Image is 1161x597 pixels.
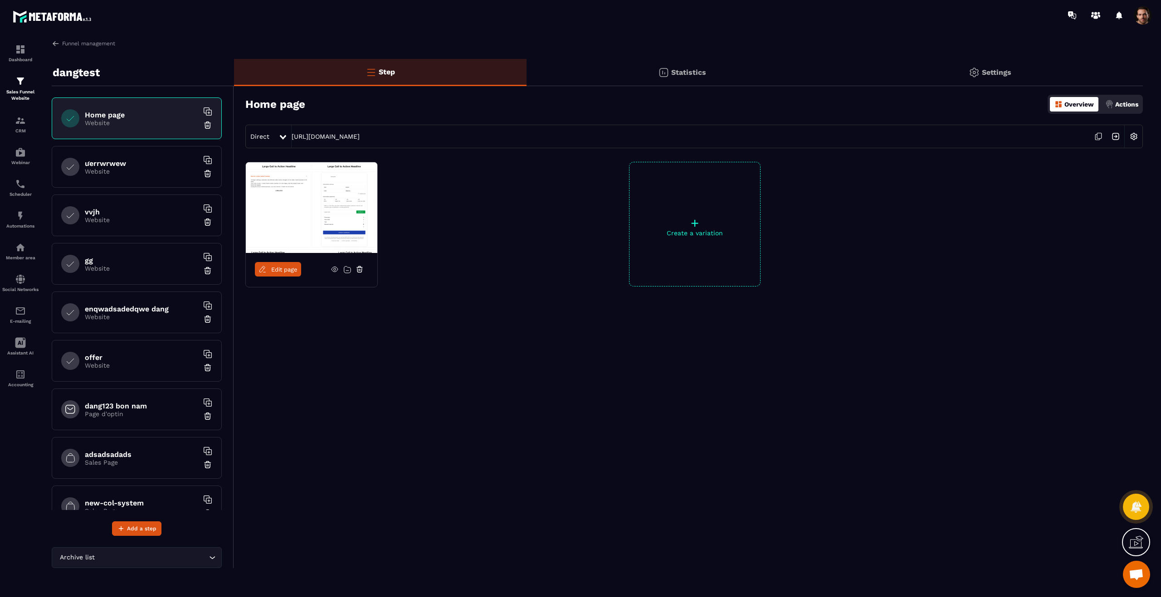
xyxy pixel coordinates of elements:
[85,353,198,362] h6: offer
[2,267,39,299] a: social-networksocial-networkSocial Networks
[85,402,198,410] h6: dang123 bon nam
[85,305,198,313] h6: enqwadsadedqwe dang
[15,242,26,253] img: automations
[2,140,39,172] a: automationsautomationsWebinar
[53,63,100,82] p: dangtest
[15,147,26,158] img: automations
[292,133,360,140] a: [URL][DOMAIN_NAME]
[671,68,706,77] p: Statistics
[2,362,39,394] a: accountantaccountantAccounting
[85,450,198,459] h6: adsadsadads
[52,39,115,48] a: Funnel management
[2,204,39,235] a: automationsautomationsAutomations
[203,363,212,372] img: trash
[245,98,305,111] h3: Home page
[2,192,39,197] p: Scheduler
[15,44,26,55] img: formation
[15,179,26,189] img: scheduler
[2,382,39,387] p: Accounting
[52,547,222,568] div: Search for option
[203,509,212,518] img: trash
[13,8,94,25] img: logo
[1115,101,1138,108] p: Actions
[85,256,198,265] h6: gg
[246,162,377,253] img: image
[2,160,39,165] p: Webinar
[85,362,198,369] p: Website
[658,67,669,78] img: stats.20deebd0.svg
[2,287,39,292] p: Social Networks
[366,67,376,78] img: bars-o.4a397970.svg
[85,265,198,272] p: Website
[85,159,198,168] h6: ưerrwrwew
[85,208,198,216] h6: vvjh
[127,524,156,533] span: Add a step
[85,119,198,126] p: Website
[2,172,39,204] a: schedulerschedulerScheduler
[15,115,26,126] img: formation
[2,235,39,267] a: automationsautomationsMember area
[982,68,1011,77] p: Settings
[2,319,39,324] p: E-mailing
[85,168,198,175] p: Website
[15,369,26,380] img: accountant
[1054,100,1063,108] img: dashboard-orange.40269519.svg
[250,133,269,140] span: Direct
[271,266,298,273] span: Edit page
[15,274,26,285] img: social-network
[2,69,39,108] a: formationformationSales Funnel Website
[1105,100,1113,108] img: actions.d6e523a2.png
[203,121,212,130] img: trash
[15,210,26,221] img: automations
[2,330,39,362] a: Assistant AI
[2,37,39,69] a: formationformationDashboard
[85,313,198,320] p: Website
[85,507,198,514] p: Sales Page
[1064,101,1094,108] p: Overview
[2,223,39,228] p: Automations
[1123,561,1150,588] div: Mở cuộc trò chuyện
[2,57,39,62] p: Dashboard
[203,266,212,275] img: trash
[15,76,26,87] img: formation
[1125,128,1142,145] img: setting-w.858f3a88.svg
[203,460,212,469] img: trash
[85,499,198,507] h6: new-col-system
[97,553,207,563] input: Search for option
[85,216,198,223] p: Website
[2,108,39,140] a: formationformationCRM
[58,553,97,563] span: Archive list
[203,315,212,324] img: trash
[629,229,760,237] p: Create a variation
[2,350,39,355] p: Assistant AI
[85,410,198,417] p: Page d'optin
[112,521,161,536] button: Add a step
[85,111,198,119] h6: Home page
[203,169,212,178] img: trash
[203,412,212,421] img: trash
[969,67,980,78] img: setting-gr.5f69749f.svg
[85,459,198,466] p: Sales Page
[255,262,301,277] a: Edit page
[2,255,39,260] p: Member area
[2,89,39,102] p: Sales Funnel Website
[2,299,39,330] a: emailemailE-mailing
[379,68,395,76] p: Step
[629,217,760,229] p: +
[52,39,60,48] img: arrow
[2,128,39,133] p: CRM
[203,218,212,227] img: trash
[15,306,26,316] img: email
[1107,128,1124,145] img: arrow-next.bcc2205e.svg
